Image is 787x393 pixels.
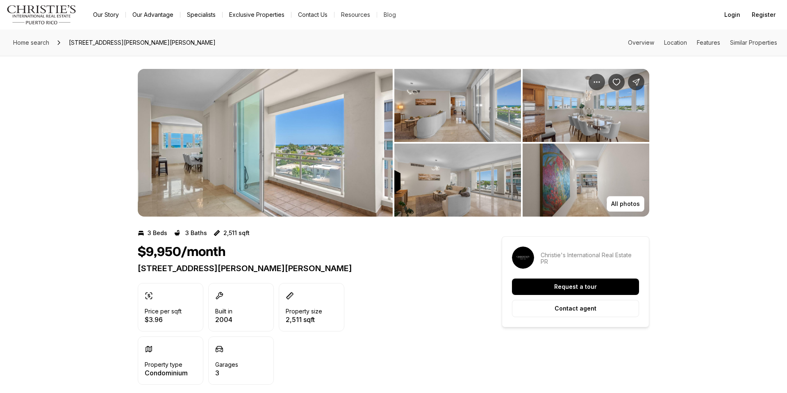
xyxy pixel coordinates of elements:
li: 2 of 7 [394,69,649,217]
span: Home search [13,39,49,46]
button: Contact Us [291,9,334,21]
img: logo [7,5,77,25]
p: Request a tour [554,283,597,290]
p: 3 Baths [185,230,207,236]
button: Save Property: 20 CARRION COURT #602 [608,74,625,90]
p: Property type [145,361,182,368]
p: Built in [215,308,232,315]
button: All photos [607,196,644,212]
p: Contact agent [555,305,596,312]
button: Contact agent [512,300,639,317]
nav: Page section menu [628,39,777,46]
a: Skip to: Location [664,39,687,46]
button: View image gallery [138,69,393,217]
a: Skip to: Overview [628,39,654,46]
p: Condominium [145,370,188,376]
div: Listing Photos [138,69,649,217]
button: Register [747,7,780,23]
a: Exclusive Properties [223,9,291,21]
a: Home search [10,36,52,49]
a: Specialists [180,9,222,21]
button: Request a tour [512,279,639,295]
button: Share Property: 20 CARRION COURT #602 [628,74,644,90]
p: Property size [286,308,322,315]
p: 2,511 sqft [223,230,250,236]
a: Skip to: Similar Properties [730,39,777,46]
p: 2,511 sqft [286,316,322,323]
button: View image gallery [523,69,649,142]
button: View image gallery [394,144,521,217]
p: 3 Beds [148,230,167,236]
span: Login [724,11,740,18]
p: $3.96 [145,316,182,323]
p: All photos [611,201,640,207]
p: 2004 [215,316,232,323]
p: [STREET_ADDRESS][PERSON_NAME][PERSON_NAME] [138,263,472,273]
p: Garages [215,361,238,368]
p: Price per sqft [145,308,182,315]
a: Blog [377,9,403,21]
button: Login [719,7,745,23]
p: Christie's International Real Estate PR [541,252,639,265]
button: View image gallery [394,69,521,142]
span: Register [752,11,776,18]
button: 3 Baths [174,226,207,240]
span: [STREET_ADDRESS][PERSON_NAME][PERSON_NAME] [66,36,219,49]
button: Property options [589,74,605,90]
a: Resources [334,9,377,21]
p: 3 [215,370,238,376]
li: 1 of 7 [138,69,393,217]
a: Our Advantage [126,9,180,21]
button: View image gallery [523,144,649,217]
a: Skip to: Features [697,39,720,46]
a: Our Story [86,9,125,21]
h1: $9,950/month [138,244,225,260]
